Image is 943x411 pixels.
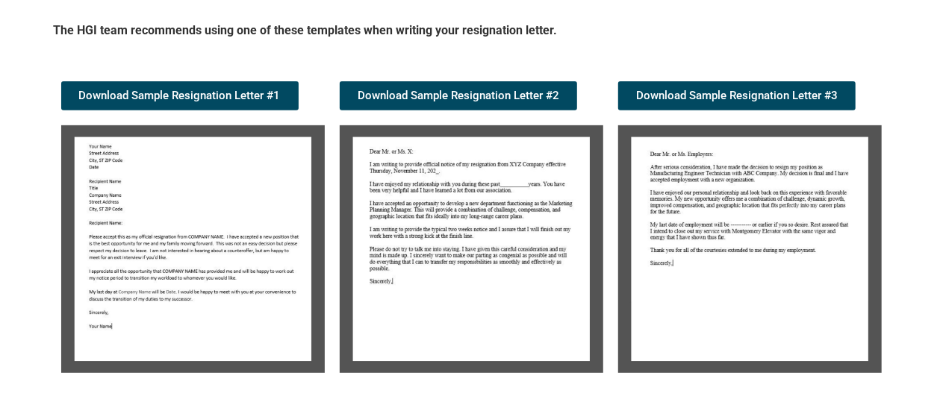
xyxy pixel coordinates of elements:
[79,90,281,101] span: Download Sample Resignation Letter #1
[61,81,299,110] a: Download Sample Resignation Letter #1
[54,22,890,44] h5: The HGI team recommends using one of these templates when writing your resignation letter.
[636,90,838,101] span: Download Sample Resignation Letter #3
[340,81,577,110] a: Download Sample Resignation Letter #2
[618,81,856,110] a: Download Sample Resignation Letter #3
[358,90,559,101] span: Download Sample Resignation Letter #2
